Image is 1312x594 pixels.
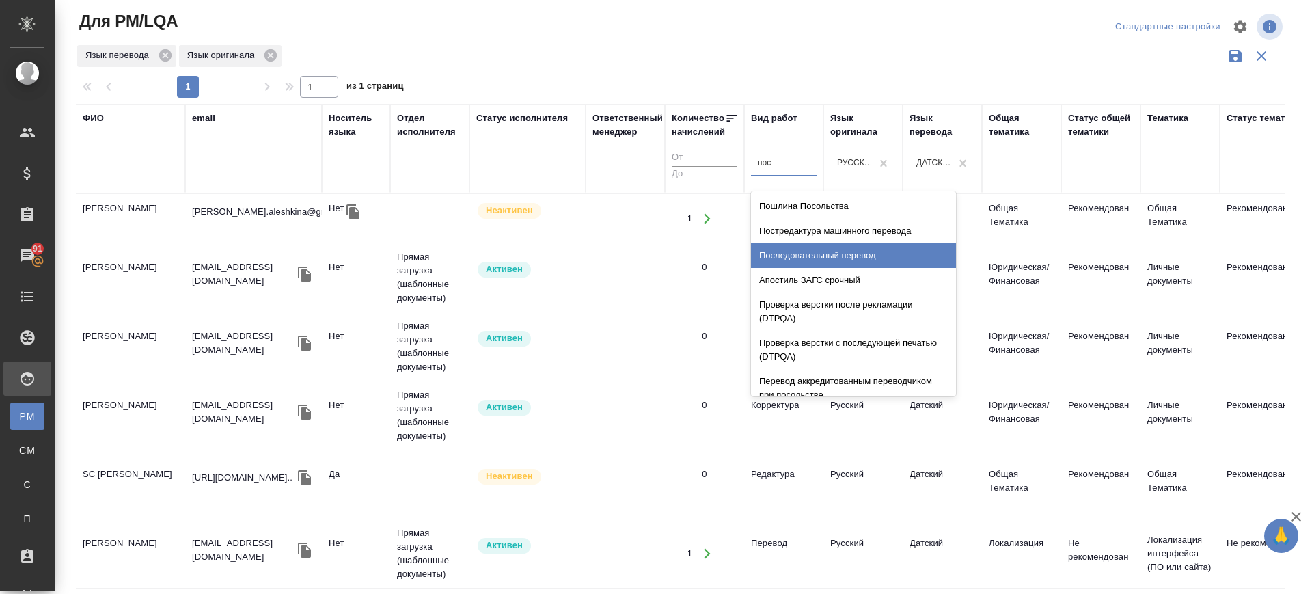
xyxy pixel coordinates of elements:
[17,512,38,526] span: П
[476,399,579,417] div: Рядовой исполнитель: назначай с учетом рейтинга
[486,401,523,414] p: Активен
[295,333,315,353] button: Скопировать
[179,45,282,67] div: Язык оригинала
[346,78,404,98] span: из 1 страниц
[702,399,707,412] div: 0
[751,331,956,369] div: Проверка верстки с последующей печатью (DTPQA)
[744,323,823,370] td: Редактура
[1061,530,1140,578] td: Не рекомендован
[910,111,975,139] div: Язык перевода
[192,260,295,288] p: [EMAIL_ADDRESS][DOMAIN_NAME]
[1270,522,1293,550] span: 🙏
[476,537,579,555] div: Рядовой исполнитель: назначай с учетом рейтинга
[916,157,952,169] div: Датский
[192,205,343,219] p: [PERSON_NAME].aleshkina@gmai...
[25,242,51,256] span: 91
[1061,254,1140,301] td: Рекомендован
[17,409,38,423] span: PM
[486,204,533,217] p: Неактивен
[982,530,1061,578] td: Локализация
[76,323,185,370] td: [PERSON_NAME]
[744,254,823,301] td: Перевод
[397,111,463,139] div: Отдел исполнителя
[476,329,579,348] div: Рядовой исполнитель: назначай с учетом рейтинга
[1068,111,1134,139] div: Статус общей тематики
[687,547,692,561] div: 1
[10,403,44,430] a: PM
[1061,323,1140,370] td: Рекомендован
[476,468,579,486] div: Наши пути разошлись: исполнитель с нами не работает
[486,262,523,276] p: Активен
[322,195,390,243] td: Нет
[982,323,1061,370] td: Юридическая/Финансовая
[295,402,315,422] button: Скопировать
[10,437,44,464] a: CM
[192,399,295,426] p: [EMAIL_ADDRESS][DOMAIN_NAME]
[322,392,390,440] td: Нет
[751,243,956,268] div: Последовательный перевод
[295,540,315,561] button: Скопировать
[1147,111,1188,125] div: Тематика
[76,530,185,578] td: [PERSON_NAME]
[476,111,568,125] div: Статус исполнителя
[672,111,725,139] div: Количество начислений
[76,461,185,509] td: SC [PERSON_NAME]
[1264,519,1298,553] button: 🙏
[76,392,185,440] td: [PERSON_NAME]
[17,478,38,491] span: С
[476,202,579,220] div: Наши пути разошлись: исполнитель с нами не работает
[76,195,185,243] td: [PERSON_NAME]
[1140,254,1220,301] td: Личные документы
[1248,43,1274,69] button: Сбросить фильтры
[322,254,390,301] td: Нет
[1224,10,1257,43] span: Настроить таблицу
[592,111,663,139] div: Ответственный менеджер
[982,254,1061,301] td: Юридическая/Финансовая
[329,111,383,139] div: Носитель языка
[10,471,44,498] a: С
[1140,526,1220,581] td: Локализация интерфейса (ПО или сайта)
[1227,111,1300,125] div: Статус тематики
[295,468,315,488] button: Скопировать
[751,369,956,407] div: Перевод аккредитованным переводчиком при посольстве
[390,243,469,312] td: Прямая загрузка (шаблонные документы)
[903,392,982,440] td: Датский
[702,329,707,343] div: 0
[751,219,956,243] div: Постредактура машинного перевода
[751,194,956,219] div: Пошлина Посольства
[3,239,51,273] a: 91
[343,202,364,222] button: Скопировать
[322,323,390,370] td: Нет
[1257,14,1285,40] span: Посмотреть информацию
[982,195,1061,243] td: Общая Тематика
[702,260,707,274] div: 0
[1061,461,1140,509] td: Рекомендован
[1140,392,1220,440] td: Личные документы
[1140,323,1220,370] td: Личные документы
[702,468,707,481] div: 0
[751,268,956,293] div: Апостиль ЗАГС срочный
[486,539,523,552] p: Активен
[903,530,982,578] td: Датский
[476,260,579,279] div: Рядовой исполнитель: назначай с учетом рейтинга
[823,461,903,509] td: Русский
[672,166,737,183] input: До
[1140,461,1220,509] td: Общая Тематика
[77,45,176,67] div: Язык перевода
[187,49,260,62] p: Язык оригинала
[76,10,178,32] span: Для PM/LQA
[10,505,44,532] a: П
[192,329,295,357] p: [EMAIL_ADDRESS][DOMAIN_NAME]
[390,312,469,381] td: Прямая загрузка (шаблонные документы)
[192,537,295,564] p: [EMAIL_ADDRESS][DOMAIN_NAME]
[390,381,469,450] td: Прямая загрузка (шаблонные документы)
[1061,392,1140,440] td: Рекомендован
[693,204,721,232] button: Открыть работы
[751,111,797,125] div: Вид работ
[192,471,292,485] p: [URL][DOMAIN_NAME]..
[687,212,692,226] div: 1
[744,392,823,440] td: Корректура
[390,519,469,588] td: Прямая загрузка (шаблонные документы)
[1061,195,1140,243] td: Рекомендован
[744,195,823,243] td: Последовательный перевод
